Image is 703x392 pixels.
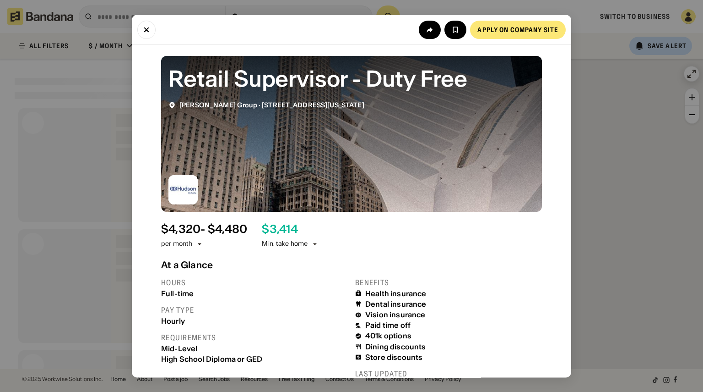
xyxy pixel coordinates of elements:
[161,259,542,270] div: At a Glance
[365,299,427,308] div: Dental insurance
[137,20,156,39] button: Close
[161,239,192,248] div: per month
[355,369,542,379] div: Last updated
[365,342,426,351] div: Dining discounts
[365,310,426,319] div: Vision insurance
[262,239,319,248] div: Min. take home
[365,289,427,298] div: Health insurance
[355,277,542,287] div: Benefits
[161,277,348,287] div: Hours
[470,20,566,39] a: Apply on company site
[168,63,535,94] div: Retail Supervisor - Duty Free
[179,101,364,109] div: ·
[161,316,348,325] div: Hourly
[161,344,348,353] div: Mid-Level
[365,321,411,330] div: Paid time off
[365,353,422,361] div: Store discounts
[161,305,348,315] div: Pay type
[179,100,257,109] a: [PERSON_NAME] Group
[168,175,198,204] img: Hudson Group logo
[161,332,348,342] div: Requirements
[477,26,558,33] div: Apply on company site
[161,354,348,363] div: High School Diploma or GED
[262,100,364,109] a: [STREET_ADDRESS][US_STATE]
[161,289,348,298] div: Full-time
[365,331,411,340] div: 401k options
[262,222,297,236] div: $ 3,414
[161,222,247,236] div: $ 4,320 - $4,480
